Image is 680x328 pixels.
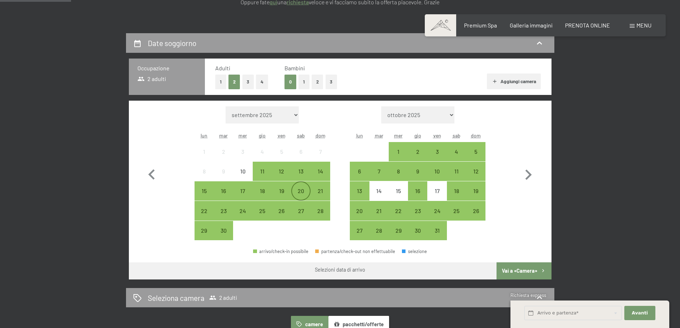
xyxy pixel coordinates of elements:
[369,162,389,181] div: Tue Oct 07 2025
[636,22,651,29] span: Menu
[253,201,272,220] div: Thu Sep 25 2025
[408,142,427,161] div: Thu Oct 02 2025
[351,188,368,206] div: 13
[402,249,427,254] div: selezione
[427,201,447,220] div: arrivo/check-in possibile
[466,181,485,201] div: Sun Oct 19 2025
[214,142,233,161] div: Tue Sep 02 2025
[370,228,388,246] div: 28
[510,22,553,29] span: Galleria immagini
[311,142,330,161] div: Sun Sep 07 2025
[466,181,485,201] div: arrivo/check-in possibile
[214,221,233,240] div: Tue Sep 30 2025
[389,188,407,206] div: 15
[298,75,309,89] button: 1
[467,208,485,226] div: 26
[273,208,291,226] div: 26
[389,228,407,246] div: 29
[408,201,427,220] div: Thu Oct 23 2025
[428,228,446,246] div: 31
[350,162,369,181] div: Mon Oct 06 2025
[487,74,541,89] button: Aggiungi camera
[311,201,330,220] div: arrivo/check-in possibile
[291,162,311,181] div: Sat Sep 13 2025
[233,201,252,220] div: arrivo/check-in possibile
[215,75,226,89] button: 1
[253,168,271,186] div: 11
[427,142,447,161] div: Fri Oct 03 2025
[311,168,329,186] div: 14
[518,106,539,241] button: Mese successivo
[311,162,330,181] div: Sun Sep 14 2025
[284,65,305,71] span: Bambini
[370,168,388,186] div: 7
[326,75,337,89] button: 3
[428,188,446,206] div: 17
[195,142,214,161] div: Mon Sep 01 2025
[214,181,233,201] div: Tue Sep 16 2025
[315,266,365,273] div: Selezioni data di arrivo
[350,181,369,201] div: Mon Oct 13 2025
[195,181,214,201] div: arrivo/check-in possibile
[315,249,395,254] div: partenza/check-out non effettuabile
[389,142,408,161] div: arrivo/check-in possibile
[428,149,446,167] div: 3
[259,132,266,138] abbr: giovedì
[234,188,252,206] div: 17
[292,208,310,226] div: 27
[565,22,610,29] span: PRENOTA ONLINE
[214,162,233,181] div: arrivo/check-in non effettuabile
[311,162,330,181] div: arrivo/check-in possibile
[389,221,408,240] div: Wed Oct 29 2025
[409,228,427,246] div: 30
[256,75,268,89] button: 4
[215,208,232,226] div: 23
[370,208,388,226] div: 21
[195,188,213,206] div: 15
[215,149,232,167] div: 2
[233,162,252,181] div: Wed Sep 10 2025
[228,75,240,89] button: 2
[389,162,408,181] div: arrivo/check-in possibile
[467,149,485,167] div: 5
[428,208,446,226] div: 24
[253,249,308,254] div: arrivo/check-in possibile
[448,188,465,206] div: 18
[447,142,466,161] div: Sat Oct 04 2025
[272,142,291,161] div: Fri Sep 05 2025
[195,201,214,220] div: arrivo/check-in possibile
[209,294,237,301] span: 2 adulti
[233,142,252,161] div: arrivo/check-in non effettuabile
[369,221,389,240] div: arrivo/check-in possibile
[273,188,291,206] div: 19
[215,65,230,71] span: Adulti
[448,208,465,226] div: 25
[272,181,291,201] div: Fri Sep 19 2025
[408,142,427,161] div: arrivo/check-in possibile
[510,292,546,298] span: Richiesta express
[219,132,228,138] abbr: martedì
[215,228,232,246] div: 30
[389,221,408,240] div: arrivo/check-in possibile
[447,181,466,201] div: arrivo/check-in possibile
[214,162,233,181] div: Tue Sep 09 2025
[408,181,427,201] div: Thu Oct 16 2025
[291,142,311,161] div: arrivo/check-in non effettuabile
[409,188,427,206] div: 16
[350,162,369,181] div: arrivo/check-in possibile
[253,188,271,206] div: 18
[448,168,465,186] div: 11
[447,162,466,181] div: Sat Oct 11 2025
[273,168,291,186] div: 12
[291,201,311,220] div: Sat Sep 27 2025
[137,64,196,72] h3: Occupazione
[427,201,447,220] div: Fri Oct 24 2025
[389,162,408,181] div: Wed Oct 08 2025
[351,168,368,186] div: 6
[409,168,427,186] div: 9
[234,208,252,226] div: 24
[272,142,291,161] div: arrivo/check-in non effettuabile
[369,201,389,220] div: arrivo/check-in possibile
[284,75,296,89] button: 0
[214,142,233,161] div: arrivo/check-in non effettuabile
